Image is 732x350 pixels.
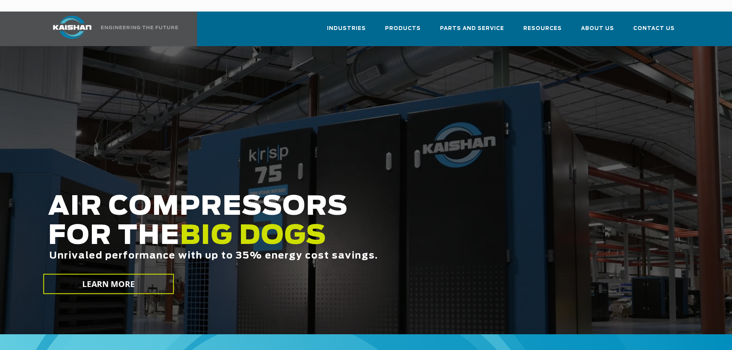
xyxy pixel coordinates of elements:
a: Resources [523,18,562,45]
img: Engineering the future [101,26,178,29]
span: About Us [581,24,614,33]
h2: AIR COMPRESSORS FOR THE [48,192,577,285]
span: Products [385,24,421,33]
span: Industries [327,24,366,33]
span: Contact Us [633,24,675,33]
a: Industries [327,18,366,45]
span: Parts and Service [440,24,504,33]
a: About Us [581,18,614,45]
span: BIG DOGS [180,223,327,249]
span: LEARN MORE [82,279,135,290]
a: LEARN MORE [43,274,174,294]
a: Contact Us [633,18,675,45]
a: Parts and Service [440,18,504,45]
img: kaishan logo [43,16,101,39]
span: Resources [523,24,562,33]
span: Unrivaled performance with up to 35% energy cost savings. [49,251,378,260]
a: Products [385,18,421,45]
a: Kaishan USA [43,12,179,46]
